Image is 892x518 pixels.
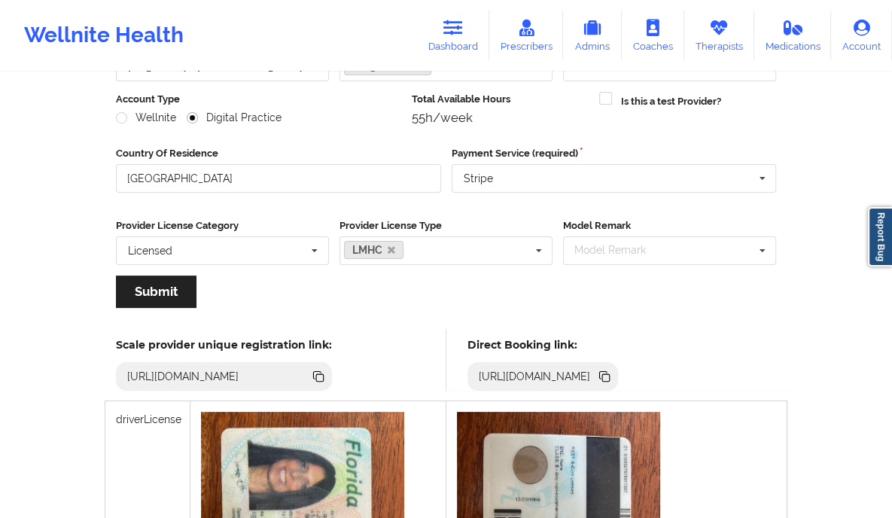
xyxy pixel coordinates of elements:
[868,207,892,267] a: Report Bug
[344,241,403,259] a: LMHC
[187,111,282,124] label: Digital Practice
[489,11,564,60] a: Prescribers
[571,242,668,259] div: Model Remark
[467,338,619,352] h5: Direct Booking link:
[116,276,196,308] button: Submit
[563,218,776,233] label: Model Remark
[128,62,303,72] div: [US_STATE] - [GEOGRAPHIC_DATA]
[831,11,892,60] a: Account
[116,218,329,233] label: Provider License Category
[128,245,172,256] div: Licensed
[684,11,754,60] a: Therapists
[464,173,493,184] div: Stripe
[339,218,553,233] label: Provider License Type
[412,92,589,107] label: Total Available Hours
[116,111,176,124] label: Wellnite
[473,369,597,384] div: [URL][DOMAIN_NAME]
[412,110,589,125] div: 55h/week
[116,92,401,107] label: Account Type
[417,11,489,60] a: Dashboard
[563,11,622,60] a: Admins
[622,11,684,60] a: Coaches
[621,94,721,109] label: Is this a test Provider?
[452,146,777,161] label: Payment Service (required)
[754,11,832,60] a: Medications
[116,338,332,352] h5: Scale provider unique registration link:
[116,146,441,161] label: Country Of Residence
[121,369,245,384] div: [URL][DOMAIN_NAME]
